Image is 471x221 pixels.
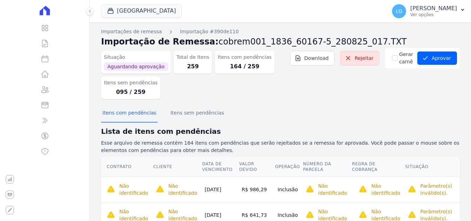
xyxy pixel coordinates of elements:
[399,51,413,65] label: Gerar carnê
[104,88,158,96] dd: 095 / 259
[101,104,158,123] button: Itens com pendências
[104,54,168,61] dt: Situação
[218,62,271,71] dd: 164 / 259
[371,182,402,196] p: Não identificado
[405,157,460,177] th: Situação
[202,177,239,202] td: [DATE]
[218,54,271,61] dt: Itens com pendências
[101,139,460,154] p: Esse arquivo de remessa contém 164 itens com pendências que serão rejeitados se a remessa for apr...
[219,37,407,47] span: cobrem001_1836_60167-5_280825_017.TXT
[410,5,457,12] p: [PERSON_NAME]
[290,51,335,65] a: Download
[410,12,457,18] p: Ver opções
[177,62,210,71] dd: 259
[101,28,162,35] a: Importações de remessa
[180,28,239,35] a: Importação #390de110
[239,157,274,177] th: Valor devido
[101,157,153,177] th: Contrato
[303,157,352,177] th: Número da Parcela
[318,182,349,196] p: Não identificado
[101,126,460,137] h2: Lista de itens com pendências
[101,28,460,35] nav: Breadcrumb
[275,157,303,177] th: Operação
[177,54,210,61] dt: Total de Itens
[352,157,405,177] th: Regra de Cobrança
[168,182,199,196] p: Não identificado
[153,157,202,177] th: Cliente
[202,157,239,177] th: Data de Vencimento
[275,177,303,202] td: Inclusão
[340,51,379,65] a: Rejeitar
[239,177,274,202] td: R$ 986,29
[396,9,403,14] span: LG
[101,4,182,18] button: [GEOGRAPHIC_DATA]
[101,35,460,48] h2: Importação de Remessa:
[417,51,457,65] button: Aprovar
[104,79,158,87] dt: Itens sem pendências
[386,1,471,21] button: LG [PERSON_NAME] Ver opções
[169,104,225,123] button: Itens sem pendências
[104,62,168,71] span: Aguardando aprovação
[119,182,150,196] p: Não identificado
[420,182,457,196] p: Parâmetro(s) inválido(s).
